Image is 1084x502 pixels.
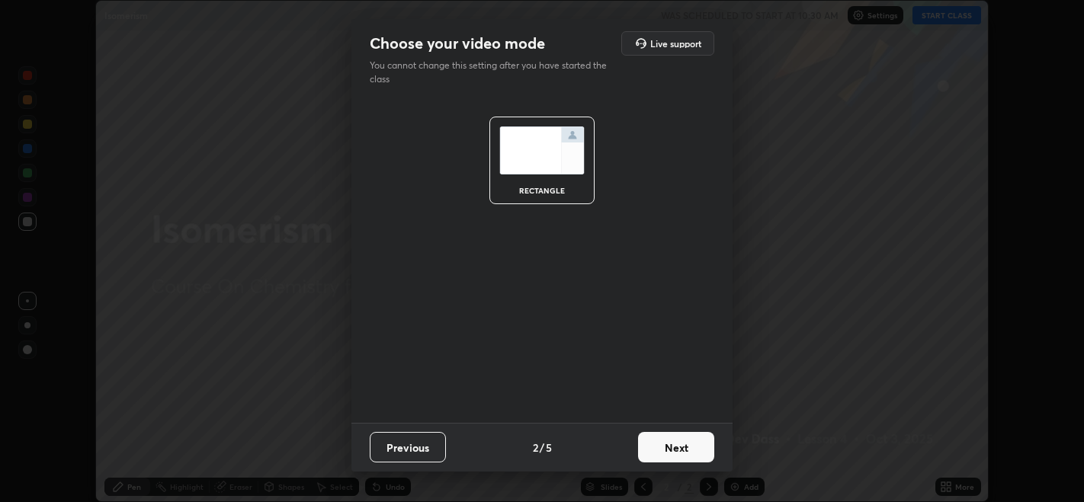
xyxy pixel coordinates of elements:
[370,432,446,462] button: Previous
[499,126,585,174] img: normalScreenIcon.ae25ed63.svg
[540,440,544,456] h4: /
[638,432,714,462] button: Next
[370,59,617,86] p: You cannot change this setting after you have started the class
[650,39,701,48] h5: Live support
[546,440,552,456] h4: 5
[533,440,538,456] h4: 2
[512,187,572,194] div: rectangle
[370,34,545,53] h2: Choose your video mode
